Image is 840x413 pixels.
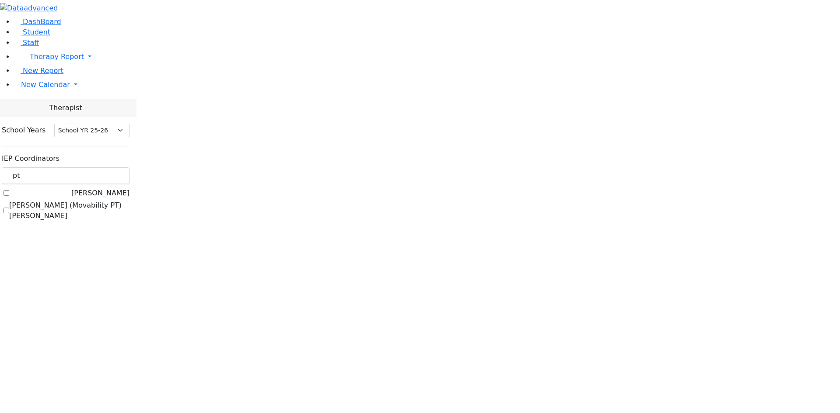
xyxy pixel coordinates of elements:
a: New Report [14,66,63,75]
span: Student [23,28,50,36]
a: Therapy Report [14,48,840,66]
span: Therapy Report [30,52,84,61]
a: DashBoard [14,17,61,26]
a: Student [14,28,50,36]
span: DashBoard [23,17,61,26]
label: [PERSON_NAME] [71,188,129,198]
a: New Calendar [14,76,840,94]
span: New Calendar [21,80,70,89]
a: Staff [14,38,39,47]
input: Search [2,167,129,184]
span: New Report [23,66,63,75]
span: Staff [23,38,39,47]
label: IEP Coordinators [2,153,59,164]
label: [PERSON_NAME] (Movability PT) [PERSON_NAME] [9,200,129,221]
label: School Years [2,125,45,135]
span: Therapist [49,103,82,113]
